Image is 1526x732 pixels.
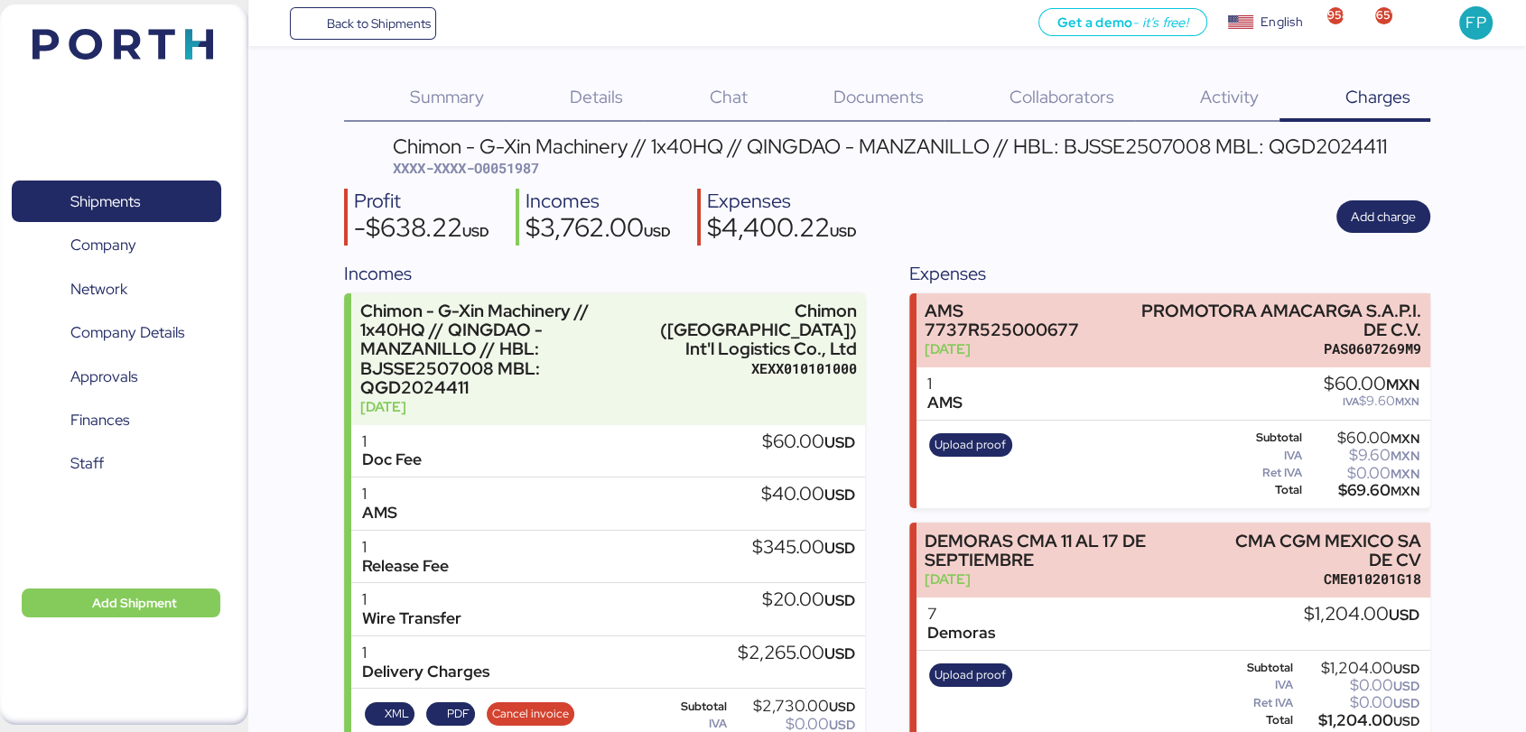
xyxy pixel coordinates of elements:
[362,609,461,628] div: Wire Transfer
[730,718,854,731] div: $0.00
[828,699,854,715] span: USD
[70,407,129,433] span: Finances
[12,181,221,222] a: Shipments
[1304,605,1419,625] div: $1,204.00
[909,260,1430,287] div: Expenses
[1391,483,1419,499] span: MXN
[526,215,671,246] div: $3,762.00
[290,7,437,40] a: Back to Shipments
[446,704,469,724] span: PDF
[487,702,575,726] button: Cancel invoice
[362,663,489,681] div: Delivery Charges
[925,339,1114,358] div: [DATE]
[929,433,1012,457] button: Upload proof
[1296,714,1419,727] div: $1,204.00
[570,85,623,108] span: Details
[823,485,854,505] span: USD
[929,663,1012,687] button: Upload proof
[833,85,924,108] span: Documents
[737,644,854,663] div: $2,265.00
[935,665,1006,685] span: Upload proof
[823,644,854,663] span: USD
[1224,467,1302,479] div: Ret IVA
[830,223,857,240] span: USD
[1336,200,1430,233] button: Add charge
[362,557,449,576] div: Release Fee
[1393,678,1419,694] span: USD
[393,159,539,177] span: XXXX-XXXX-O0051987
[1393,713,1419,729] span: USD
[644,223,671,240] span: USD
[1393,695,1419,711] span: USD
[659,718,726,730] div: IVA
[1216,570,1421,588] div: CME010201G18
[12,443,221,485] a: Staff
[709,85,747,108] span: Chat
[12,400,221,441] a: Finances
[1343,394,1359,409] span: IVA
[344,260,865,287] div: Incomes
[12,312,221,354] a: Company Details
[1345,85,1410,108] span: Charges
[362,590,461,609] div: 1
[362,485,397,504] div: 1
[927,375,963,394] div: 1
[1224,714,1293,727] div: Total
[1224,431,1302,444] div: Subtotal
[365,702,415,726] button: XML
[1386,375,1419,394] span: MXN
[1261,13,1302,32] div: English
[1395,394,1419,409] span: MXN
[70,232,136,258] span: Company
[22,588,220,617] button: Add Shipment
[1216,532,1421,570] div: CMA CGM MEXICO SA DE CV
[660,301,857,358] div: Chimon ([GEOGRAPHIC_DATA]) Int'l Logistics Co., Ltd
[751,538,854,558] div: $345.00
[1123,301,1421,339] div: PROMOTORA AMACARGA S.A.P.I. DE C.V.
[362,504,397,523] div: AMS
[1306,431,1419,445] div: $60.00
[1324,375,1419,394] div: $60.00
[1393,661,1419,677] span: USD
[707,189,857,215] div: Expenses
[1391,431,1419,447] span: MXN
[1224,679,1293,691] div: IVA
[362,538,449,557] div: 1
[1224,484,1302,496] div: Total
[927,624,995,643] div: Demoras
[70,189,140,215] span: Shipments
[362,644,489,663] div: 1
[526,189,671,215] div: Incomes
[1324,394,1419,408] div: $9.60
[410,85,484,108] span: Summary
[1224,449,1302,462] div: IVA
[659,700,726,713] div: Subtotal
[1306,484,1419,497] div: $69.60
[70,364,137,390] span: Approvals
[1010,85,1114,108] span: Collaborators
[70,320,184,346] span: Company Details
[1200,85,1259,108] span: Activity
[362,450,422,469] div: Doc Fee
[1296,679,1419,692] div: $0.00
[1351,206,1416,227] span: Add charge
[354,215,489,246] div: -$638.22
[1306,467,1419,480] div: $0.00
[760,485,854,505] div: $40.00
[326,13,430,34] span: Back to Shipments
[70,276,127,302] span: Network
[1123,339,1421,358] div: PAS0607269M9
[1224,697,1293,709] div: Ret IVA
[1224,662,1293,674] div: Subtotal
[1389,605,1419,625] span: USD
[927,605,995,624] div: 7
[823,538,854,558] span: USD
[823,590,854,610] span: USD
[259,8,290,39] button: Menu
[492,704,569,724] span: Cancel invoice
[462,223,489,240] span: USD
[12,356,221,397] a: Approvals
[360,397,652,416] div: [DATE]
[12,225,221,266] a: Company
[360,301,652,397] div: Chimon - G-Xin Machinery // 1x40HQ // QINGDAO - MANZANILLO // HBL: BJSSE2507008 MBL: QGD2024411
